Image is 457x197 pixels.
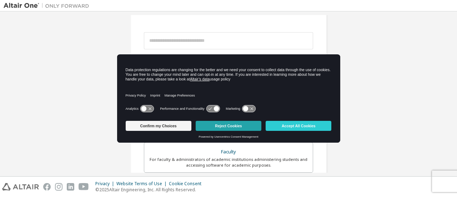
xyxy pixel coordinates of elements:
img: linkedin.svg [67,183,74,191]
img: instagram.svg [55,183,62,191]
p: © 2025 Altair Engineering, Inc. All Rights Reserved. [95,187,206,193]
div: Website Terms of Use [116,181,169,187]
img: facebook.svg [43,183,51,191]
img: altair_logo.svg [2,183,39,191]
div: Privacy [95,181,116,187]
div: Cookie Consent [169,181,206,187]
img: Altair One [4,2,93,9]
img: youtube.svg [79,183,89,191]
div: Faculty [149,147,308,157]
div: For faculty & administrators of academic institutions administering students and accessing softwa... [149,157,308,168]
